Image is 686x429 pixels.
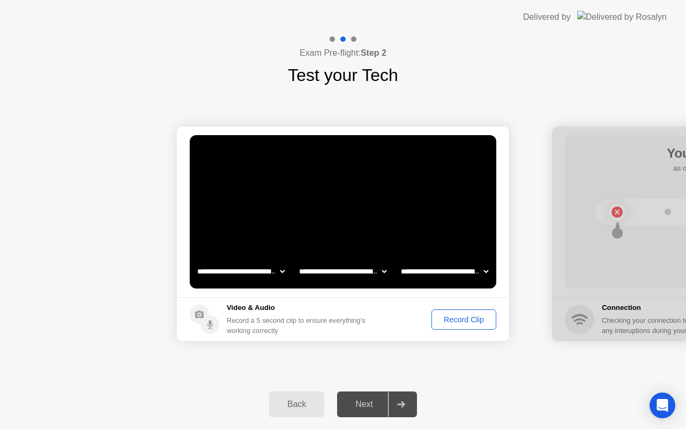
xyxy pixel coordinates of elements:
h1: Test your Tech [288,62,398,88]
button: Next [337,391,417,417]
h5: Video & Audio [227,302,370,313]
div: Open Intercom Messenger [650,393,675,418]
button: Back [269,391,324,417]
div: Next [340,400,388,409]
h4: Exam Pre-flight: [300,47,386,60]
img: Delivered by Rosalyn [577,11,667,23]
div: Back [272,400,321,409]
select: Available speakers [297,261,389,282]
button: Record Clip [431,309,496,330]
div: Delivered by [523,11,571,24]
select: Available microphones [399,261,490,282]
div: Record a 5 second clip to ensure everything’s working correctly [227,315,370,336]
select: Available cameras [195,261,287,282]
b: Step 2 [361,48,386,57]
div: Record Clip [435,315,493,324]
